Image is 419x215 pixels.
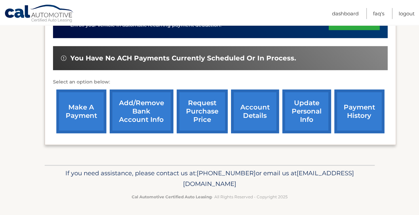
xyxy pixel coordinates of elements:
span: You have no ACH payments currently scheduled or in process. [70,54,296,62]
p: - All Rights Reserved - Copyright 2025 [49,193,370,200]
img: alert-white.svg [61,55,66,61]
a: FAQ's [373,8,384,19]
a: make a payment [56,89,106,133]
a: account details [231,89,279,133]
a: Dashboard [332,8,359,19]
a: update personal info [282,89,331,133]
strong: Cal Automotive Certified Auto Leasing [132,194,212,199]
a: request purchase price [177,89,228,133]
p: If you need assistance, please contact us at: or email us at [49,168,370,189]
span: [EMAIL_ADDRESS][DOMAIN_NAME] [183,169,354,188]
span: [PHONE_NUMBER] [197,169,256,177]
a: Cal Automotive [4,4,74,24]
a: Add/Remove bank account info [110,89,173,133]
a: Logout [399,8,415,19]
p: Select an option below: [53,78,388,86]
a: payment history [334,89,384,133]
